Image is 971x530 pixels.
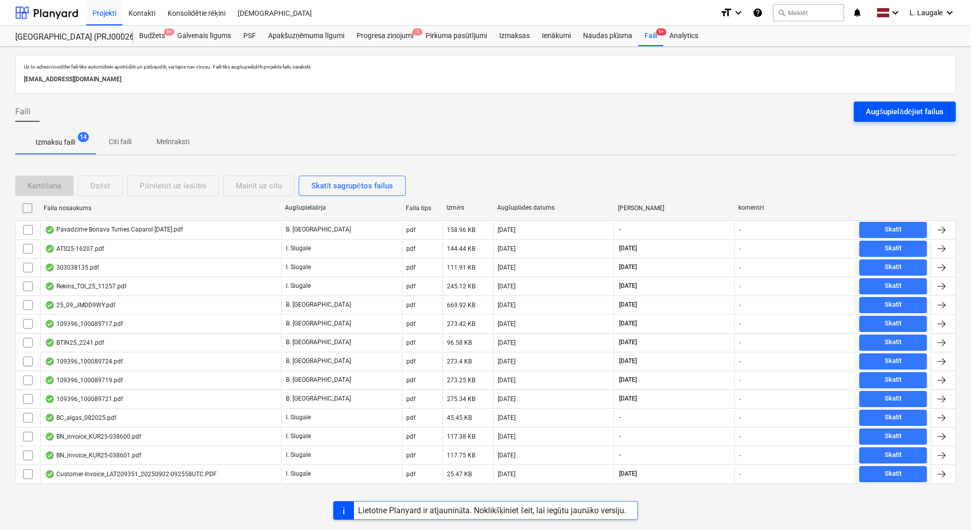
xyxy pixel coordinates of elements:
div: Chat Widget [920,481,971,530]
button: Skatīt [859,297,927,313]
div: - [739,264,740,271]
div: Skatīt sagrupētos failus [311,179,393,192]
p: I. Siugale [286,244,311,253]
div: Skatīt [885,261,902,273]
div: 158.96 KB [447,226,475,234]
span: - [618,225,622,234]
span: L. Laugale [910,9,943,17]
div: Pavadzīme Bonava Tumes Caparol [DATE].pdf [45,226,183,234]
div: Skatīt [885,224,902,236]
button: Skatīt [859,259,927,276]
div: pdf [406,471,415,478]
div: Ienākumi [536,26,577,46]
span: - [618,413,622,422]
div: OCR pabeigts [45,414,55,422]
p: B. [GEOGRAPHIC_DATA] [286,225,351,234]
div: Customer-Invoice_LAT209351_20250902-092558UTC.PDF [45,470,217,478]
div: Faila tips [406,205,438,212]
div: Skatīt [885,430,902,442]
div: 669.92 KB [447,302,475,309]
div: Izmērs [446,204,489,212]
p: B. [GEOGRAPHIC_DATA] [286,319,351,328]
div: pdf [406,377,415,384]
button: Skatīt [859,447,927,463]
div: - [739,452,740,459]
div: Naudas plūsma [577,26,639,46]
div: - [739,302,740,309]
div: OCR pabeigts [45,263,55,272]
div: - [739,283,740,290]
span: [DATE] [618,357,638,366]
div: 275.34 KB [447,395,475,403]
div: Lietotne Planyard ir atjaunināta. Noklikšķiniet šeit, lai iegūtu jaunāko versiju. [358,506,626,515]
div: [DATE] [498,320,515,327]
div: 45.45 KB [447,414,472,421]
div: - [739,358,740,365]
span: 1 [412,28,423,36]
div: Skatīt [885,337,902,348]
i: keyboard_arrow_down [889,7,901,19]
div: - [739,226,740,234]
div: OCR pabeigts [45,301,55,309]
div: Skatīt [885,449,902,461]
div: 303038135.pdf [45,263,99,272]
div: pdf [406,302,415,309]
div: [DATE] [498,452,515,459]
div: OCR pabeigts [45,339,55,347]
div: [DATE] [498,226,515,234]
div: Faili [638,26,663,46]
a: Galvenais līgums [171,26,237,46]
div: 109396_100089721.pdf [45,395,123,403]
i: keyboard_arrow_down [944,7,956,19]
span: [DATE] [618,282,638,290]
div: - [739,320,740,327]
a: PSF [237,26,262,46]
span: - [618,451,622,459]
div: 109396_100089724.pdf [45,357,123,366]
i: Zināšanu pamats [753,7,763,19]
div: [DATE] [498,433,515,440]
span: 9+ [164,28,174,36]
div: OCR pabeigts [45,451,55,459]
div: - [739,414,740,421]
div: OCR pabeigts [45,245,55,253]
div: [DATE] [498,302,515,309]
div: Faila nosaukums [44,205,277,212]
button: Skatīt [859,316,927,332]
div: pdf [406,320,415,327]
a: Progresa ziņojumi1 [350,26,419,46]
i: keyboard_arrow_down [732,7,745,19]
button: Augšupielādējiet failus [854,102,956,122]
button: Skatīt [859,222,927,238]
div: Skatīt [885,412,902,423]
p: I. Siugale [286,470,311,478]
button: Skatīt [859,241,927,257]
div: Augšupielādējiet failus [866,105,944,118]
span: [DATE] [618,319,638,328]
div: pdf [406,264,415,271]
div: [DATE] [498,414,515,421]
div: BC_algas_082025.pdf [45,414,116,422]
button: Skatīt [859,278,927,294]
i: format_size [720,7,732,19]
button: Skatīt [859,353,927,370]
div: [DATE] [498,358,515,365]
button: Skatīt [859,466,927,482]
div: [DATE] [498,395,515,403]
p: Izmaksu faili [36,137,75,148]
div: Skatīt [885,299,902,311]
a: Pirkuma pasūtījumi [419,26,493,46]
a: Analytics [663,26,704,46]
a: Izmaksas [493,26,536,46]
span: [DATE] [618,301,638,309]
button: Skatīt [859,428,927,445]
div: 25.47 KB [447,471,472,478]
div: ATS25-16207.pdf [45,245,104,253]
div: Skatīt [885,468,902,480]
p: Uz šo adresi nosūtītie faili tiks automātiski apstrādāti un pārbaudīti, vai tajos nav vīrusu. Fai... [24,63,947,70]
p: I. Siugale [286,413,311,422]
p: B. [GEOGRAPHIC_DATA] [286,338,351,347]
